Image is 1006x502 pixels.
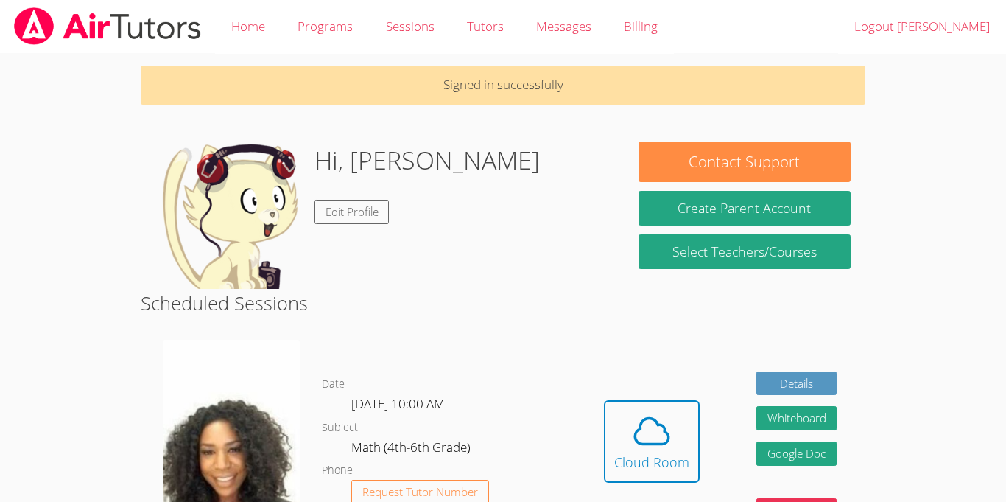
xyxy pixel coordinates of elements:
[639,191,851,226] button: Create Parent Account
[639,234,851,269] a: Select Teachers/Courses
[536,18,591,35] span: Messages
[756,442,837,466] a: Google Doc
[351,395,445,412] span: [DATE] 10:00 AM
[141,66,865,105] p: Signed in successfully
[322,461,353,480] dt: Phone
[314,200,390,224] a: Edit Profile
[756,406,837,430] button: Whiteboard
[639,142,851,182] button: Contact Support
[756,372,837,396] a: Details
[614,452,689,473] div: Cloud Room
[141,289,865,317] h2: Scheduled Sessions
[322,419,358,437] dt: Subject
[604,400,700,483] button: Cloud Room
[314,142,540,179] h1: Hi, [PERSON_NAME]
[322,375,345,394] dt: Date
[362,487,478,498] span: Request Tutor Number
[13,7,203,45] img: airtutors_banner-c4298cdbf04f3fff15de1276eac7730deb9818008684d7c2e4769d2f7ddbe033.png
[351,437,474,462] dd: Math (4th-6th Grade)
[155,142,303,289] img: default.png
